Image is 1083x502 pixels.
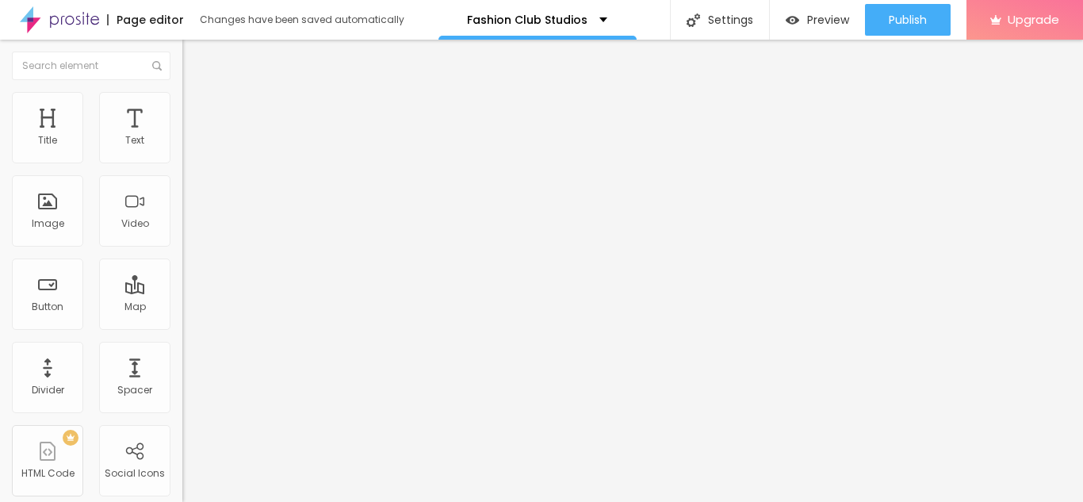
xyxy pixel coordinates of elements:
span: Preview [807,13,849,26]
div: Spacer [117,385,152,396]
button: Preview [770,4,865,36]
span: Publish [889,13,927,26]
div: Title [38,135,57,146]
iframe: Editor [182,40,1083,502]
button: Publish [865,4,951,36]
div: Divider [32,385,64,396]
div: Text [125,135,144,146]
div: Video [121,218,149,229]
img: Icone [687,13,700,27]
input: Search element [12,52,170,80]
img: Icone [152,61,162,71]
div: Map [124,301,146,312]
div: Page editor [107,14,184,25]
div: HTML Code [21,468,75,479]
div: Button [32,301,63,312]
span: Upgrade [1008,13,1059,26]
div: Social Icons [105,468,165,479]
div: Image [32,218,64,229]
div: Changes have been saved automatically [200,15,404,25]
img: view-1.svg [786,13,799,27]
p: Fashion Club Studios [467,14,587,25]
